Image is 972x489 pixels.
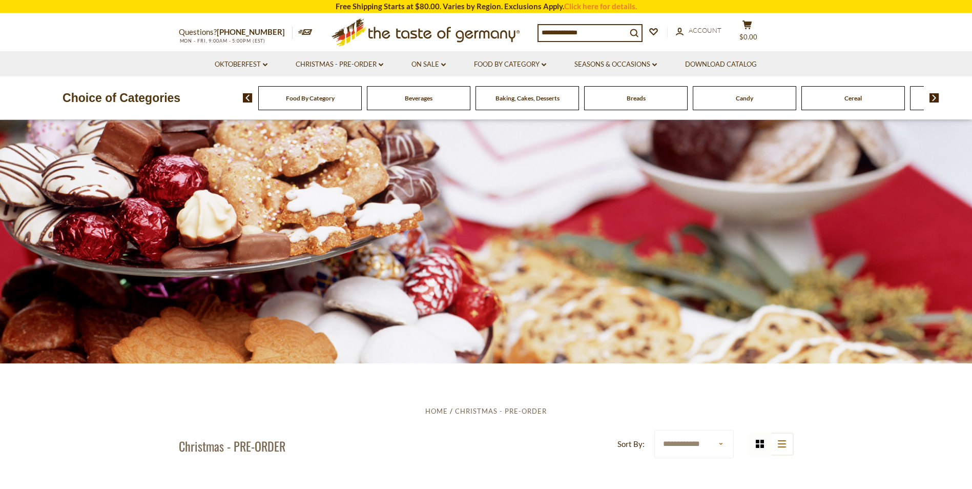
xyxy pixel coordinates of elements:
a: Food By Category [474,59,546,70]
a: Christmas - PRE-ORDER [455,407,547,415]
a: Click here for details. [564,2,637,11]
a: Baking, Cakes, Desserts [495,94,560,102]
a: Christmas - PRE-ORDER [296,59,383,70]
a: Candy [736,94,753,102]
img: next arrow [929,93,939,103]
span: Account [689,26,721,34]
a: Home [425,407,448,415]
a: Account [676,25,721,36]
a: Beverages [405,94,432,102]
a: Breads [627,94,646,102]
h1: Christmas - PRE-ORDER [179,438,285,454]
img: previous arrow [243,93,253,103]
a: [PHONE_NUMBER] [217,27,285,36]
a: On Sale [411,59,446,70]
label: Sort By: [617,438,645,451]
a: Cereal [844,94,862,102]
a: Download Catalog [685,59,757,70]
button: $0.00 [732,20,763,46]
a: Food By Category [286,94,335,102]
span: MON - FRI, 9:00AM - 5:00PM (EST) [179,38,266,44]
a: Seasons & Occasions [574,59,657,70]
p: Questions? [179,26,293,39]
span: $0.00 [739,33,757,41]
a: Oktoberfest [215,59,267,70]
